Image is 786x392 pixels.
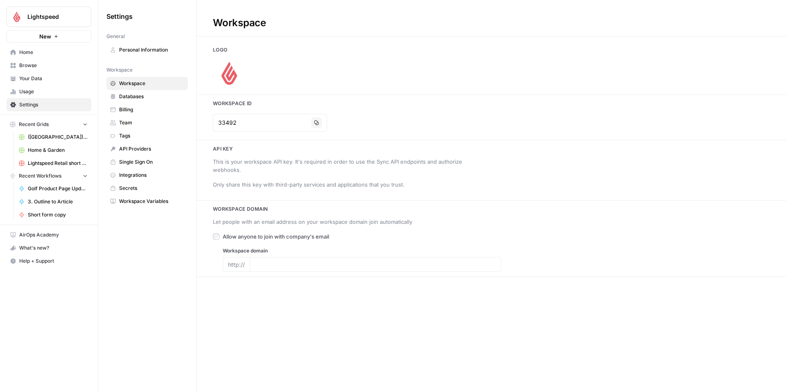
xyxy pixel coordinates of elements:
span: Home & Garden [28,146,88,154]
a: AirOps Academy [7,228,91,241]
label: Workspace domain [223,247,501,255]
span: Settings [19,101,88,108]
span: Tags [119,132,184,140]
span: Secrets [119,185,184,192]
span: Lightspeed [27,13,77,21]
span: Workspace [119,80,184,87]
div: What's new? [7,242,91,254]
a: Workspace [106,77,188,90]
span: AirOps Academy [19,231,88,239]
span: Workspace [106,66,133,74]
a: Golf Product Page Update [15,182,91,195]
a: Short form copy [15,208,91,221]
h3: Workspace Domain [196,205,786,213]
a: ([GEOGRAPHIC_DATA]) [DEMOGRAPHIC_DATA] - Generate Articles [15,131,91,144]
span: Recent Grids [19,121,49,128]
div: Let people with an email address on your workspace domain join automatically [213,218,491,226]
a: Team [106,116,188,129]
h3: Logo [196,46,786,54]
span: Databases [119,93,184,100]
a: Browse [7,59,91,72]
button: Recent Workflows [7,170,91,182]
a: Lightspeed Retail short form ad copy - Agnostic [15,157,91,170]
span: Personal Information [119,46,184,54]
img: Company Logo [213,57,246,90]
span: Browse [19,62,88,69]
a: Databases [106,90,188,103]
a: 3. Outline to Article [15,195,91,208]
span: ([GEOGRAPHIC_DATA]) [DEMOGRAPHIC_DATA] - Generate Articles [28,133,88,141]
a: Secrets [106,182,188,195]
img: Lightspeed Logo [9,9,24,24]
button: New [7,30,91,43]
a: Home & Garden [15,144,91,157]
button: Recent Grids [7,118,91,131]
a: Workspace Variables [106,195,188,208]
h3: Api key [196,145,786,153]
a: Tags [106,129,188,142]
span: Settings [106,11,133,21]
span: 3. Outline to Article [28,198,88,205]
span: Lightspeed Retail short form ad copy - Agnostic [28,160,88,167]
a: Integrations [106,169,188,182]
span: Home [19,49,88,56]
span: API Providers [119,145,184,153]
div: Only share this key with third-party services and applications that you trust. [213,180,491,189]
span: Billing [119,106,184,113]
button: What's new? [7,241,91,255]
button: Workspace: Lightspeed [7,7,91,27]
span: Single Sign On [119,158,184,166]
a: Single Sign On [106,155,188,169]
a: Home [7,46,91,59]
h3: Workspace Id [196,100,786,107]
span: Team [119,119,184,126]
span: Workspace Variables [119,198,184,205]
a: API Providers [106,142,188,155]
button: Help + Support [7,255,91,268]
input: Allow anyone to join with company's email [213,233,219,240]
a: Settings [7,98,91,111]
span: Allow anyone to join with company's email [223,232,329,241]
span: New [39,32,51,41]
span: Your Data [19,75,88,82]
div: Workspace [196,16,282,29]
span: Help + Support [19,257,88,265]
div: http:// [223,257,250,272]
a: Usage [7,85,91,98]
a: Your Data [7,72,91,85]
a: Billing [106,103,188,116]
span: Integrations [119,171,184,179]
span: Short form copy [28,211,88,219]
span: Golf Product Page Update [28,185,88,192]
div: This is your workspace API key. It's required in order to use the Sync API endpoints and authoriz... [213,158,491,174]
span: Usage [19,88,88,95]
a: Personal Information [106,43,188,56]
span: Recent Workflows [19,172,61,180]
span: General [106,33,125,40]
